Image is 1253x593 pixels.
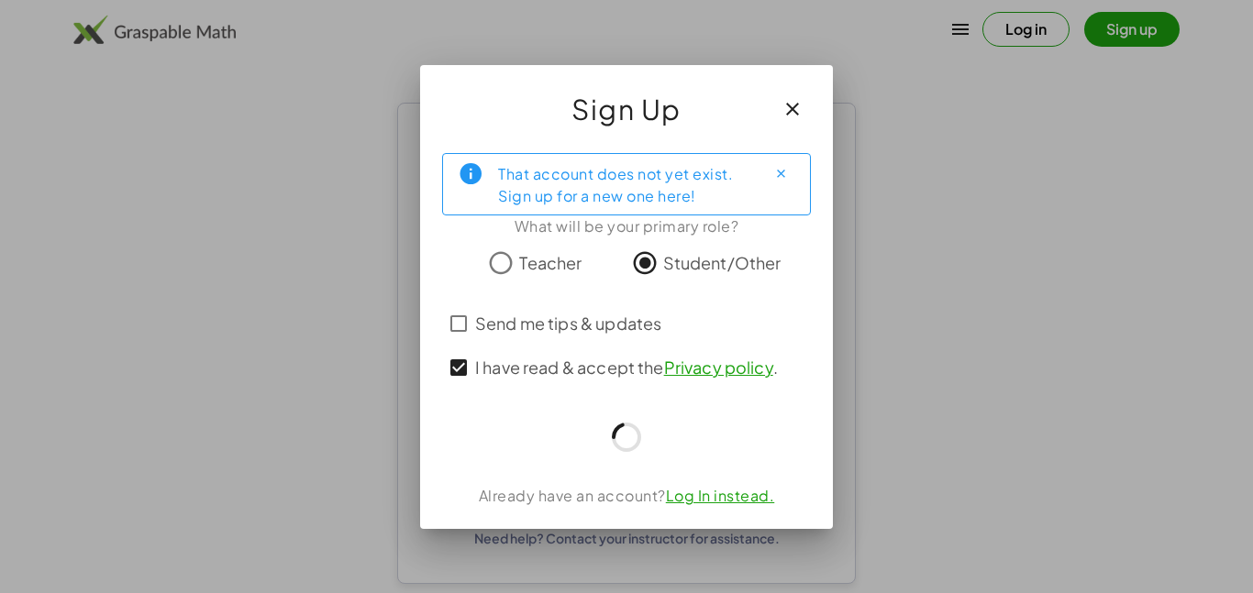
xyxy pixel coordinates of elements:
[442,485,811,507] div: Already have an account?
[766,159,795,189] button: Close
[663,250,782,275] span: Student/Other
[664,357,773,378] a: Privacy policy
[442,215,811,237] div: What will be your primary role?
[666,486,775,505] a: Log In instead.
[519,250,582,275] span: Teacher
[475,311,661,335] span: Send me tips & updates
[571,87,682,131] span: Sign Up
[475,355,778,379] span: I have read & accept the .
[498,161,751,207] div: That account does not yet exist. Sign up for a new one here!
